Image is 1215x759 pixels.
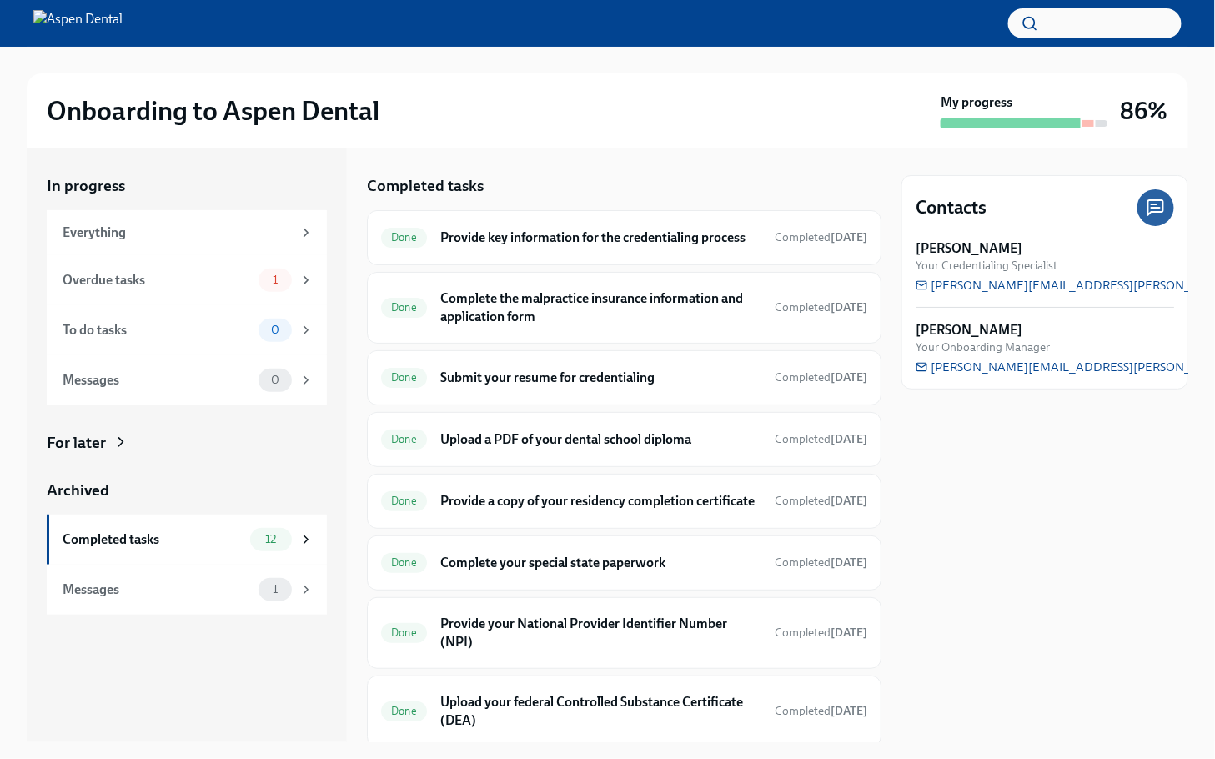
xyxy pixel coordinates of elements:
span: August 14th, 2025 12:50 [775,229,867,245]
span: Done [381,433,427,445]
strong: [DATE] [831,432,867,446]
strong: [DATE] [831,370,867,385]
div: To do tasks [63,321,252,339]
div: Overdue tasks [63,271,252,289]
strong: [DATE] [831,300,867,314]
span: Completed [775,370,867,385]
span: Completed [775,494,867,508]
a: Archived [47,480,327,501]
div: Messages [63,581,252,599]
a: Overdue tasks1 [47,255,327,305]
h3: 86% [1121,96,1168,126]
span: Done [381,371,427,384]
span: 0 [261,374,289,386]
strong: [DATE] [831,494,867,508]
a: DoneComplete your special state paperworkCompleted[DATE] [381,550,867,576]
div: For later [47,432,106,454]
span: Your Credentialing Specialist [916,258,1057,274]
a: In progress [47,175,327,197]
strong: My progress [941,93,1012,112]
h6: Provide a copy of your residency completion certificate [440,492,761,510]
span: Completed [775,704,867,718]
h6: Submit your resume for credentialing [440,369,761,387]
span: August 18th, 2025 11:41 [775,703,867,719]
h2: Onboarding to Aspen Dental [47,94,379,128]
a: For later [47,432,327,454]
span: August 14th, 2025 13:19 [775,299,867,315]
a: Everything [47,210,327,255]
strong: [DATE] [831,555,867,570]
img: Aspen Dental [33,10,123,37]
span: 1 [263,583,288,596]
h5: Completed tasks [367,175,484,197]
span: 12 [255,533,286,545]
h6: Upload your federal Controlled Substance Certificate (DEA) [440,693,761,730]
h6: Complete the malpractice insurance information and application form [440,289,761,326]
a: DoneComplete the malpractice insurance information and application formCompleted[DATE] [381,286,867,329]
span: Completed [775,300,867,314]
a: DoneProvide a copy of your residency completion certificateCompleted[DATE] [381,488,867,515]
span: Done [381,301,427,314]
span: Completed [775,432,867,446]
a: DoneProvide key information for the credentialing processCompleted[DATE] [381,224,867,251]
a: DoneSubmit your resume for credentialingCompleted[DATE] [381,364,867,391]
span: Done [381,556,427,569]
span: August 18th, 2025 13:47 [775,493,867,509]
span: Completed [775,626,867,640]
h6: Upload a PDF of your dental school diploma [440,430,761,449]
span: Completed [775,230,867,244]
h4: Contacts [916,195,987,220]
strong: [DATE] [831,626,867,640]
span: Done [381,231,427,244]
div: Everything [63,224,292,242]
a: To do tasks0 [47,305,327,355]
span: August 14th, 2025 13:42 [775,625,867,641]
span: 0 [261,324,289,336]
span: August 14th, 2025 13:24 [775,555,867,571]
span: Done [381,705,427,717]
a: Messages1 [47,565,327,615]
a: DoneUpload your federal Controlled Substance Certificate (DEA)Completed[DATE] [381,690,867,733]
span: 1 [263,274,288,286]
h6: Provide key information for the credentialing process [440,229,761,247]
strong: [PERSON_NAME] [916,239,1022,258]
a: DoneUpload a PDF of your dental school diplomaCompleted[DATE] [381,426,867,453]
span: August 14th, 2025 13:34 [775,369,867,385]
strong: [DATE] [831,230,867,244]
span: Done [381,626,427,639]
a: DoneProvide your National Provider Identifier Number (NPI)Completed[DATE] [381,611,867,655]
strong: [PERSON_NAME] [916,321,1022,339]
a: Messages0 [47,355,327,405]
span: August 14th, 2025 13:35 [775,431,867,447]
a: Completed tasks12 [47,515,327,565]
span: Your Onboarding Manager [916,339,1050,355]
div: Completed tasks [63,530,244,549]
span: Completed [775,555,867,570]
div: Messages [63,371,252,390]
strong: [DATE] [831,704,867,718]
span: Done [381,495,427,507]
h6: Provide your National Provider Identifier Number (NPI) [440,615,761,651]
h6: Complete your special state paperwork [440,554,761,572]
